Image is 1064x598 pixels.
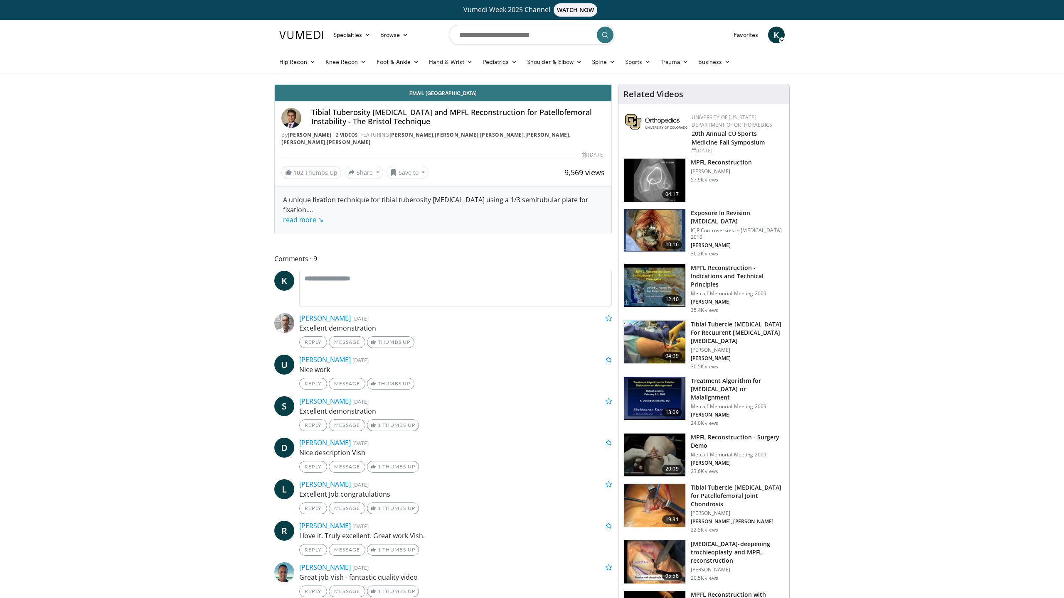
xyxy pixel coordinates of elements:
p: ICJR Controversies in [MEDICAL_DATA] 2010 [691,227,784,240]
p: Excellent Job congratulations [299,489,612,499]
a: [PERSON_NAME] [435,131,479,138]
a: [PERSON_NAME] [525,131,569,138]
p: 36.2K views [691,250,718,257]
span: 9,569 views [564,167,605,177]
a: 19:31 Tibial Tubercle [MEDICAL_DATA] for Patellofemoral Joint Chondrosis [PERSON_NAME] [PERSON_NA... [623,483,784,533]
p: [PERSON_NAME] [691,412,784,418]
span: 04:09 [662,352,682,360]
p: I love it. Truly excellent. Great work Vish. [299,531,612,541]
span: 13:09 [662,408,682,417]
span: 19:31 [662,515,682,524]
a: [PERSON_NAME] [299,397,351,406]
a: Specialties [328,27,375,43]
a: Hand & Wrist [424,54,478,70]
a: 13:09 Treatment Algorithm for [MEDICAL_DATA] or Malalignment Metcalf Memorial Meeting 2009 [PERSO... [623,377,784,426]
a: [PERSON_NAME] [299,314,351,323]
span: WATCH NOW [554,3,598,17]
span: 1 [378,505,381,511]
a: Message [329,419,365,431]
a: Favorites [729,27,763,43]
p: [PERSON_NAME] [691,566,784,573]
span: Comments 9 [274,253,612,264]
small: [DATE] [352,356,369,364]
img: Avatar [281,108,301,128]
img: Avatar [274,313,294,333]
span: U [274,355,294,375]
a: 1 Thumbs Up [367,544,419,556]
a: D [274,438,294,458]
a: Reply [299,336,327,348]
span: K [274,271,294,291]
span: 12:40 [662,295,682,304]
small: [DATE] [352,315,369,322]
input: Search topics, interventions [449,25,615,45]
p: Nice description Vish [299,448,612,458]
span: 1 [378,463,381,470]
a: [PERSON_NAME] [299,355,351,364]
p: [PERSON_NAME] [691,355,784,362]
div: A unique fixation technique for tibial tuberosity [MEDICAL_DATA] using a 1/3 semitubular plate fo... [283,195,603,225]
img: Screen_shot_2010-09-03_at_2.11.03_PM_2.png.150x105_q85_crop-smart_upscale.jpg [624,209,685,252]
small: [DATE] [352,522,369,530]
a: Reply [299,502,327,514]
a: Business [693,54,736,70]
a: 04:17 MPFL Reconstruction [PERSON_NAME] 57.9K views [623,158,784,202]
a: S [274,396,294,416]
a: [PERSON_NAME] [281,139,325,146]
a: [PERSON_NAME] [299,438,351,447]
a: [PERSON_NAME] [299,521,351,530]
p: Excellent demonstration [299,323,612,333]
a: R [274,521,294,541]
img: 642458_3.png.150x105_q85_crop-smart_upscale.jpg [624,264,685,307]
a: Foot & Ankle [372,54,424,70]
a: Message [329,378,365,390]
small: [DATE] [352,481,369,488]
a: [PERSON_NAME] [299,563,351,572]
a: Trauma [655,54,693,70]
a: 05:58 [MEDICAL_DATA]-deepening trochleoplasty and MPFL reconstruction [PERSON_NAME] 20.5K views [623,540,784,584]
span: 102 [293,169,303,176]
p: 35.4K views [691,307,718,314]
h3: Treatment Algorithm for [MEDICAL_DATA] or Malalignment [691,377,784,402]
small: [DATE] [352,439,369,447]
a: 1 Thumbs Up [367,461,419,473]
p: Excellent demonstration [299,406,612,416]
a: 12:40 MPFL Reconstruction - Indications and Technical Principles Metcalf Memorial Meeting 2009 [P... [623,264,784,314]
a: 1 Thumbs Up [367,419,419,431]
a: K [768,27,785,43]
span: 1 [378,422,381,428]
a: [PERSON_NAME] [327,139,371,146]
small: [DATE] [352,564,369,571]
button: Save to [387,166,429,179]
img: 355603a8-37da-49b6-856f-e00d7e9307d3.png.150x105_q85_autocrop_double_scale_upscale_version-0.2.png [625,114,687,130]
a: Message [329,502,365,514]
a: 2 Videos [333,131,360,138]
a: Reply [299,378,327,390]
h4: Tibial Tuberosity [MEDICAL_DATA] and MPFL Reconstruction for Patellofemoral Instability - The Bri... [311,108,605,126]
p: [PERSON_NAME] [691,460,784,466]
a: Shoulder & Elbow [522,54,587,70]
a: 04:09 Tibial Tubercle [MEDICAL_DATA] For Recuurent [MEDICAL_DATA] [MEDICAL_DATA] [PERSON_NAME] [P... [623,320,784,370]
img: aren_3.png.150x105_q85_crop-smart_upscale.jpg [624,434,685,477]
a: University of [US_STATE] Department of Orthopaedics [692,114,772,128]
p: Metcalf Memorial Meeting 2009 [691,290,784,297]
a: Reply [299,419,327,431]
span: 05:58 [662,572,682,580]
a: 1 Thumbs Up [367,502,419,514]
a: Hip Recon [274,54,320,70]
p: 23.6K views [691,468,718,475]
a: Message [329,336,365,348]
div: [DATE] [692,147,783,154]
p: 22.5K views [691,527,718,533]
a: Thumbs Up [367,378,414,390]
a: 20th Annual CU Sports Medicine Fall Symposium [692,130,765,146]
img: XzOTlMlQSGUnbGTX4xMDoxOjB1O8AjAz_1.150x105_q85_crop-smart_upscale.jpg [624,540,685,583]
a: [PERSON_NAME] [299,480,351,489]
p: [PERSON_NAME] [691,242,784,249]
small: [DATE] [352,398,369,405]
h3: [MEDICAL_DATA]-deepening trochleoplasty and MPFL reconstruction [691,540,784,565]
a: 10:16 Exposure In Revision [MEDICAL_DATA] ICJR Controversies in [MEDICAL_DATA] 2010 [PERSON_NAME]... [623,209,784,257]
a: 1 Thumbs Up [367,586,419,597]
